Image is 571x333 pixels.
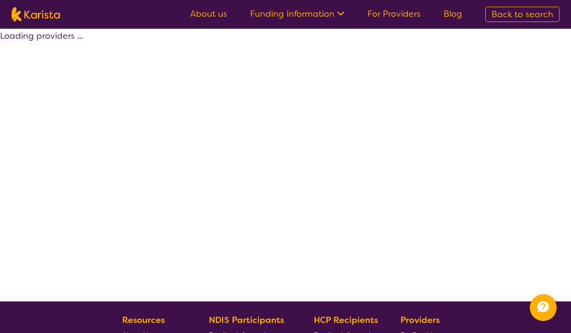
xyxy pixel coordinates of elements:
[314,314,378,326] b: HCP Recipients
[491,9,553,20] span: Back to search
[190,8,227,20] a: About us
[122,314,165,326] b: Resources
[11,7,60,22] img: Karista logo
[250,8,344,20] a: Funding Information
[400,314,440,326] b: Providers
[367,8,421,20] a: For Providers
[530,294,557,321] button: Channel Menu
[485,7,560,22] a: Back to search
[444,8,462,20] a: Blog
[209,314,284,326] b: NDIS Participants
